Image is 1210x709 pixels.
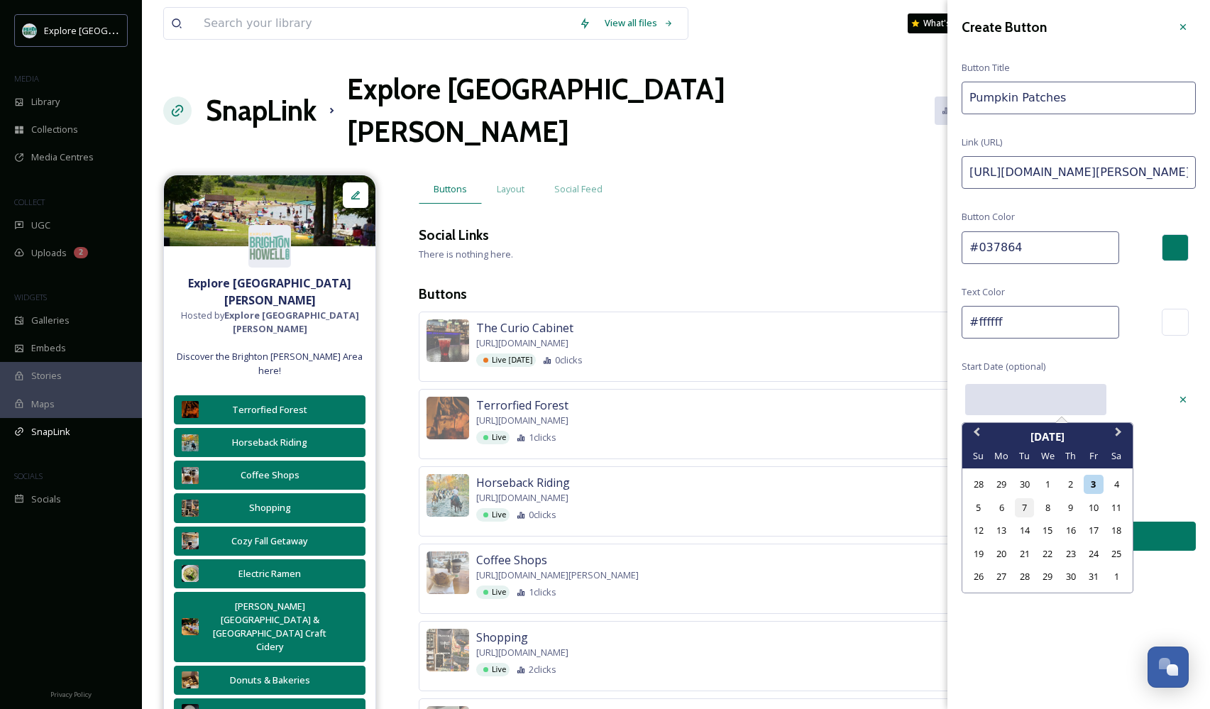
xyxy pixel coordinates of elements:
strong: Explore [GEOGRAPHIC_DATA][PERSON_NAME] [188,275,351,308]
span: The Curio Cabinet [476,319,573,336]
span: Uploads [31,246,67,260]
div: Choose Friday, October 31st, 2025 [1084,567,1103,586]
span: [URL][DOMAIN_NAME] [476,414,568,427]
img: 67e7af72-b6c8-455a-acf8-98e6fe1b68aa.avif [23,23,37,38]
span: Text Color [962,285,1005,299]
div: Choose Sunday, October 5th, 2025 [969,498,988,517]
img: 4472244f-5787-4127-9299-69d351347d0c.jpg [182,500,199,517]
div: Choose Monday, October 6th, 2025 [992,498,1011,517]
span: Button Color [962,210,1015,224]
span: 0 clicks [555,353,583,367]
span: UGC [31,219,50,232]
div: Choose Tuesday, October 7th, 2025 [1015,498,1034,517]
img: cb6c9135-67c4-4434-a57e-82c280aac642.jpg [164,175,375,246]
div: Choose Wednesday, October 1st, 2025 [1038,475,1057,494]
button: Next Month [1109,424,1131,447]
span: Embeds [31,341,66,355]
span: MEDIA [14,73,39,84]
span: Button Title [962,61,1010,75]
span: Galleries [31,314,70,327]
div: Choose Thursday, October 2nd, 2025 [1061,475,1080,494]
div: Choose Monday, October 27th, 2025 [992,567,1011,586]
button: Donuts & Bakeries [174,666,365,695]
div: Su [969,446,988,466]
span: Start Date (optional) [962,360,1045,373]
div: Choose Saturday, October 11th, 2025 [1107,498,1126,517]
div: Tu [1015,446,1034,466]
div: Mo [992,446,1011,466]
div: Terrorfied Forest [206,403,334,417]
span: Socials [31,493,61,506]
input: My Link [962,82,1196,114]
div: Choose Friday, October 24th, 2025 [1084,544,1103,564]
span: Maps [31,397,55,411]
div: Live [DATE] [476,353,536,367]
div: Donuts & Bakeries [206,674,334,687]
div: Cozy Fall Getaway [206,534,334,548]
button: Coffee Shops [174,461,365,490]
span: Link (URL) [962,136,1002,149]
div: Choose Thursday, October 16th, 2025 [1061,521,1080,540]
button: Previous Month [964,424,986,447]
img: 53d4e785-222f-438c-9a68-0f3a5003fe27.jpg [182,565,199,582]
button: Cozy Fall Getaway [174,527,365,556]
div: Sa [1107,446,1126,466]
div: Fr [1084,446,1103,466]
div: Choose Thursday, October 30th, 2025 [1061,567,1080,586]
span: Discover the Brighton [PERSON_NAME] Area here! [171,350,368,377]
div: Choose Thursday, October 9th, 2025 [1061,498,1080,517]
span: [URL][DOMAIN_NAME] [476,491,568,505]
div: Shopping [206,501,334,515]
img: 1fe67a90-4096-424f-8163-bf6269e74564.jpg [182,618,199,635]
span: Media Centres [31,150,94,164]
div: Choose Sunday, October 26th, 2025 [969,567,988,586]
div: Choose Monday, October 20th, 2025 [992,544,1011,564]
div: Choose Wednesday, October 29th, 2025 [1038,567,1057,586]
div: We [1038,446,1057,466]
strong: Explore [GEOGRAPHIC_DATA][PERSON_NAME] [224,309,359,335]
div: Coffee Shops [206,468,334,482]
div: Live [476,508,510,522]
h3: Social Links [419,225,489,246]
div: Horseback Riding [206,436,334,449]
a: SnapLink [206,89,317,132]
input: https://www.snapsea.io [962,156,1196,189]
button: Electric Ramen [174,559,365,588]
button: Analytics [935,97,1003,124]
span: 1 clicks [529,431,556,444]
div: Choose Sunday, October 19th, 2025 [969,544,988,564]
div: Choose Tuesday, October 21st, 2025 [1015,544,1034,564]
span: Terrorfied Forest [476,397,568,414]
div: Choose Friday, October 10th, 2025 [1084,498,1103,517]
a: Privacy Policy [50,685,92,702]
div: Choose Saturday, November 1st, 2025 [1107,567,1126,586]
div: Choose Friday, October 3rd, 2025 [1084,475,1103,494]
div: [DATE] [962,429,1133,445]
div: Choose Monday, September 29th, 2025 [992,475,1011,494]
div: Choose Saturday, October 25th, 2025 [1107,544,1126,564]
div: Choose Wednesday, October 22nd, 2025 [1038,544,1057,564]
div: Choose Saturday, October 4th, 2025 [1107,475,1126,494]
div: Electric Ramen [206,567,334,581]
span: [URL][DOMAIN_NAME] [476,336,568,350]
button: [PERSON_NAME][GEOGRAPHIC_DATA] & [GEOGRAPHIC_DATA] Craft Cidery [174,592,365,662]
img: 968a124b-0fc0-4550-a7f5-39f3d3c27351.jpg [182,671,199,688]
span: Stories [31,369,62,383]
span: [URL][DOMAIN_NAME] [476,646,568,659]
input: Search your library [197,8,572,39]
span: [URL][DOMAIN_NAME][PERSON_NAME] [476,568,639,582]
img: 95230ac4-b261-4fc0-b1ba-add7ee45e34a.jpg [182,532,199,549]
div: Choose Tuesday, October 28th, 2025 [1015,567,1034,586]
img: 67e7af72-b6c8-455a-acf8-98e6fe1b68aa.avif [248,225,291,268]
img: bc00d4ef-b3d3-44f9-86f1-557d12eb57d0.jpg [427,474,469,517]
span: SOCIALS [14,471,43,481]
span: Shopping [476,629,528,646]
a: View all files [598,9,681,37]
img: bc00d4ef-b3d3-44f9-86f1-557d12eb57d0.jpg [182,434,199,451]
span: Coffee Shops [476,551,547,568]
div: 2 [74,247,88,258]
img: 4aea3e06-4ec9-4247-ac13-78809116f78e.jpg [182,467,199,484]
div: What's New [908,13,979,33]
div: Choose Saturday, October 18th, 2025 [1107,521,1126,540]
